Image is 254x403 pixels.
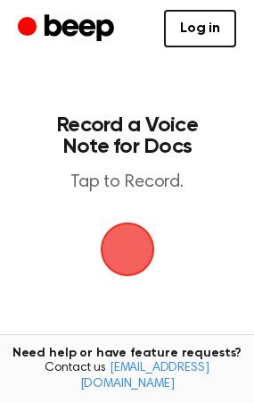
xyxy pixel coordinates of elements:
[164,10,236,47] a: Log in
[101,222,154,276] img: Beep Logo
[18,12,119,46] a: Beep
[32,172,222,194] p: Tap to Record.
[32,114,222,157] h1: Record a Voice Note for Docs
[80,362,209,390] a: [EMAIL_ADDRESS][DOMAIN_NAME]
[11,361,243,392] span: Contact us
